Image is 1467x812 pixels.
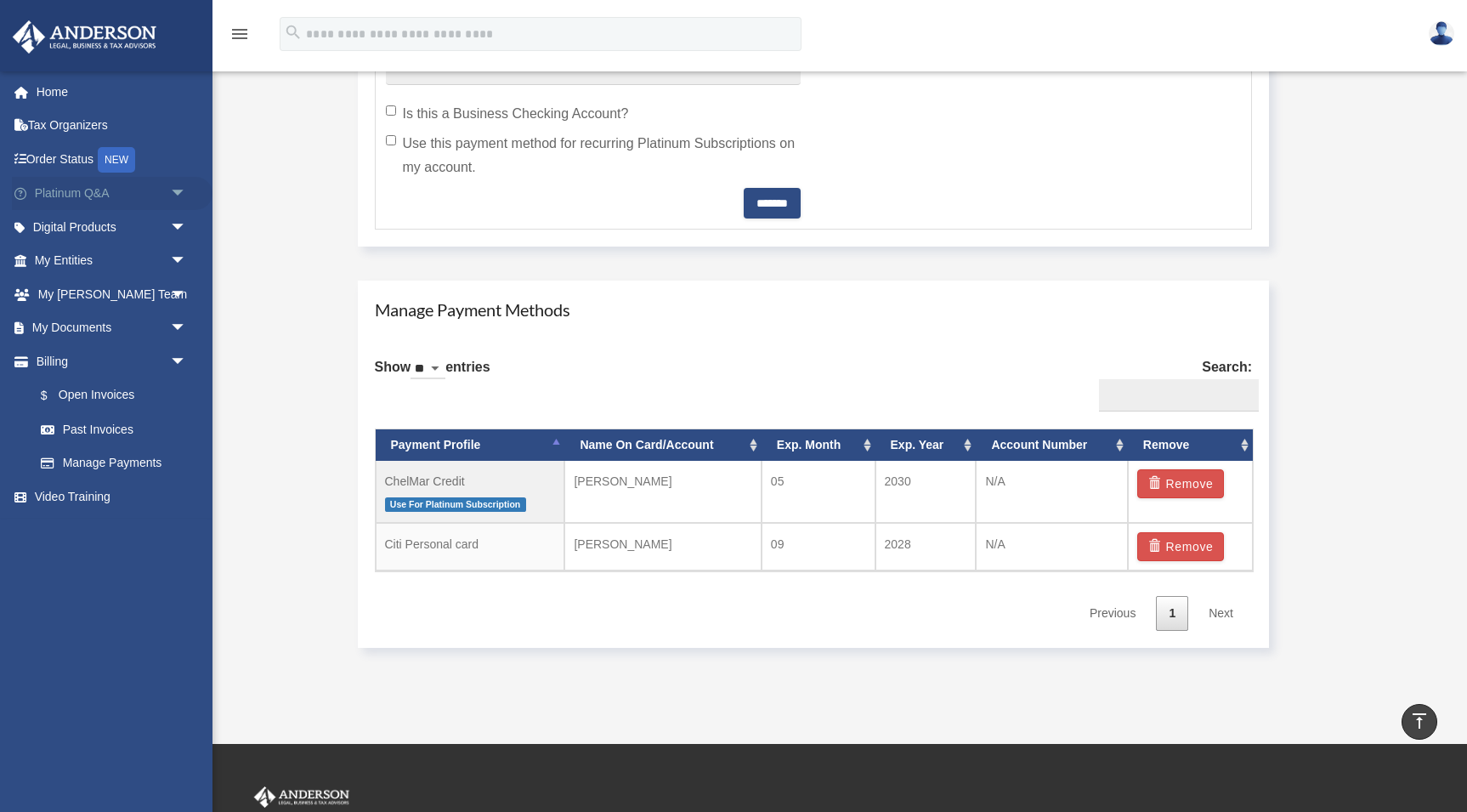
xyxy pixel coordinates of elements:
label: Use this payment method for recurring Platinum Subscriptions on my account. [386,132,801,179]
img: Anderson Advisors Platinum Portal [251,786,353,809]
span: Use For Platinum Subscription [385,497,526,512]
td: ChelMar Credit [376,461,565,524]
a: Order StatusNEW [12,142,212,177]
td: 05 [762,461,875,524]
a: Home [12,75,212,109]
a: Tax Organizers [12,109,212,143]
span: arrow_drop_down [170,210,204,245]
th: Exp. Year: activate to sort column ascending [875,429,977,461]
button: Remove [1137,469,1225,498]
td: 2030 [875,461,977,524]
a: Platinum Q&Aarrow_drop_down [12,177,212,211]
td: 2028 [875,523,977,571]
img: User Pic [1429,21,1454,46]
div: NEW [98,147,135,173]
label: Is this a Business Checking Account? [386,102,801,126]
span: arrow_drop_down [170,177,204,212]
span: arrow_drop_down [170,277,204,312]
span: $ [50,385,59,406]
input: Is this a Business Checking Account? [386,105,396,116]
label: Search: [1092,355,1252,412]
input: Use this payment method for recurring Platinum Subscriptions on my account. [386,135,396,145]
i: search [284,23,303,42]
th: Exp. Month: activate to sort column ascending [762,429,875,461]
a: Previous [1077,596,1148,631]
input: Search: [1099,379,1259,412]
h4: Manage Payment Methods [375,298,1253,321]
td: [PERSON_NAME] [564,461,761,524]
a: vertical_align_top [1402,704,1437,740]
a: My [PERSON_NAME] Teamarrow_drop_down [12,277,212,311]
td: [PERSON_NAME] [564,523,761,571]
td: N/A [976,461,1127,524]
i: vertical_align_top [1409,711,1430,731]
i: menu [229,24,250,44]
td: Citi Personal card [376,523,565,571]
a: 1 [1156,596,1188,631]
a: $Open Invoices [24,378,212,413]
a: Digital Productsarrow_drop_down [12,210,212,244]
th: Account Number: activate to sort column ascending [976,429,1127,461]
span: arrow_drop_down [170,344,204,379]
a: Manage Payments [24,446,204,480]
th: Payment Profile: activate to sort column descending [376,429,565,461]
button: Remove [1137,532,1225,561]
a: menu [229,30,250,44]
label: Show entries [375,355,490,396]
th: Remove: activate to sort column ascending [1128,429,1253,461]
a: Next [1196,596,1246,631]
a: Video Training [12,480,212,514]
a: My Documentsarrow_drop_down [12,311,212,345]
td: N/A [976,523,1127,571]
a: My Entitiesarrow_drop_down [12,244,212,278]
select: Showentries [411,360,445,379]
a: Billingarrow_drop_down [12,344,212,378]
a: Past Invoices [24,412,212,446]
span: arrow_drop_down [170,311,204,346]
img: Anderson Advisors Platinum Portal [8,20,161,54]
td: 09 [762,523,875,571]
span: arrow_drop_down [170,244,204,279]
th: Name On Card/Account: activate to sort column ascending [564,429,761,461]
